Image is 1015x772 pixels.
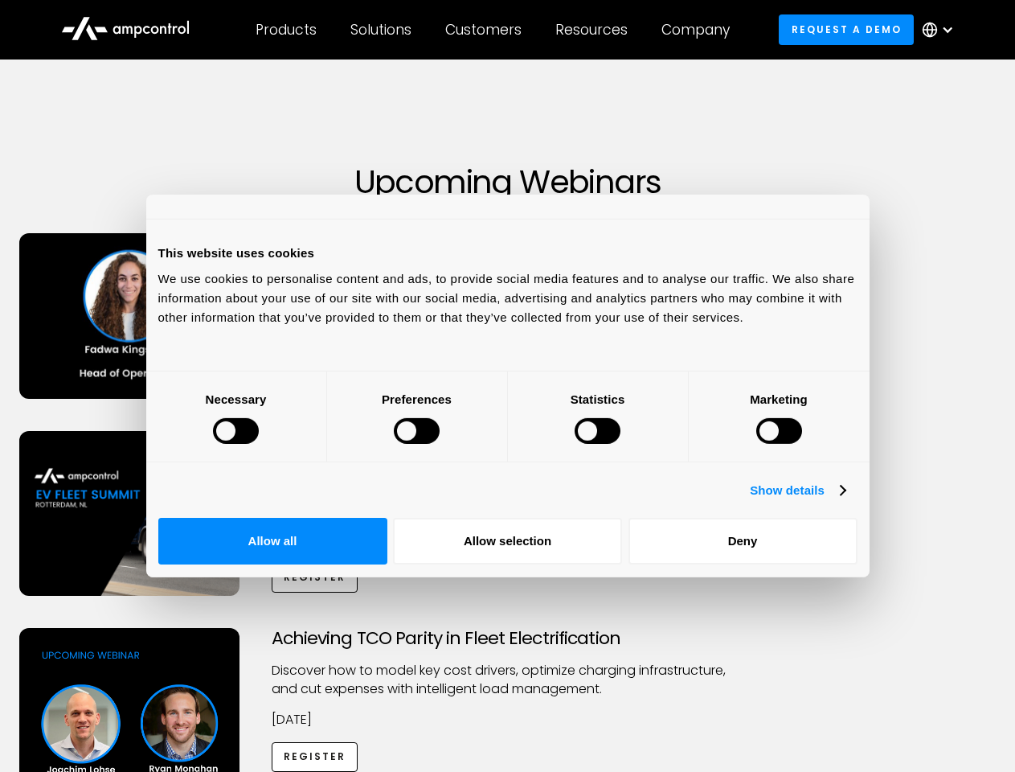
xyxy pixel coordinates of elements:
[158,269,857,326] div: We use cookies to personalise content and ads, to provide social media features and to analyse ou...
[555,21,628,39] div: Resources
[272,711,744,729] p: [DATE]
[272,563,358,593] a: Register
[661,21,730,39] div: Company
[272,628,744,649] h3: Achieving TCO Parity in Fleet Electrification
[393,518,622,565] button: Allow selection
[382,392,452,405] strong: Preferences
[779,14,914,44] a: Request a demo
[272,742,358,772] a: Register
[750,481,845,500] a: Show details
[445,21,522,39] div: Customers
[158,244,857,263] div: This website uses cookies
[628,518,857,565] button: Deny
[750,392,808,405] strong: Marketing
[350,21,411,39] div: Solutions
[256,21,317,39] div: Products
[272,662,744,698] p: Discover how to model key cost drivers, optimize charging infrastructure, and cut expenses with i...
[158,518,387,565] button: Allow all
[19,162,997,201] h1: Upcoming Webinars
[571,392,625,405] strong: Statistics
[206,392,267,405] strong: Necessary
